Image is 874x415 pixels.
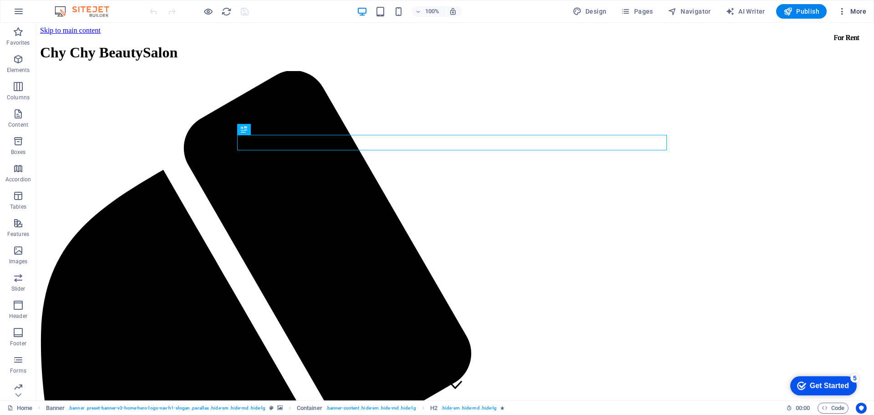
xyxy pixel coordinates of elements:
p: Elements [7,67,30,74]
i: This element is a customizable preset [269,405,274,410]
p: Features [7,231,29,238]
span: 00 00 [796,403,810,414]
p: Content [8,121,28,128]
p: Images [9,258,28,265]
span: Pages [621,7,653,16]
span: Code [822,403,844,414]
i: Reload page [221,6,232,17]
a: Click to cancel selection. Double-click to open Pages [7,403,32,414]
span: : [802,405,803,411]
p: Tables [10,203,26,210]
p: Accordion [5,176,31,183]
h6: 100% [425,6,440,17]
span: . banner-content .hide-sm .hide-md .hide-lg [326,403,416,414]
span: AI Writer [726,7,765,16]
i: Element contains an animation [500,405,504,410]
button: Publish [776,4,827,19]
div: Get Started [27,10,66,18]
p: Forms [10,367,26,374]
p: Boxes [11,149,26,156]
button: AI Writer [722,4,769,19]
button: reload [221,6,232,17]
button: Pages [617,4,656,19]
div: 5 [67,2,76,11]
p: Favorites [6,39,30,46]
p: Columns [7,94,30,101]
div: Get Started 5 items remaining, 0% complete [7,5,74,24]
p: Footer [10,340,26,347]
span: . hide-sm .hide-md .hide-lg [441,403,497,414]
span: Navigator [668,7,711,16]
span: Click to select. Double-click to edit [297,403,322,414]
button: Navigator [664,4,715,19]
nav: breadcrumb [46,403,505,414]
button: Design [569,4,610,19]
span: Click to select. Double-click to edit [46,403,65,414]
a: Skip to main content [4,4,64,11]
h6: Session time [786,403,810,414]
span: Design [573,7,607,16]
div: For Rent [790,7,830,23]
span: More [838,7,866,16]
div: Design (Ctrl+Alt+Y) [569,4,610,19]
button: More [834,4,870,19]
button: Usercentrics [856,403,867,414]
span: . banner .preset-banner-v3-home-hero-logo-nav-h1-slogan .parallax .hide-sm .hide-md .hide-lg [68,403,265,414]
button: Code [818,403,849,414]
button: 100% [412,6,444,17]
i: This element contains a background [277,405,283,410]
p: Header [9,313,27,320]
p: Slider [11,285,25,292]
span: Publish [783,7,819,16]
i: On resize automatically adjust zoom level to fit chosen device. [449,7,457,15]
button: Click here to leave preview mode and continue editing [203,6,213,17]
img: Editor Logo [52,6,121,17]
span: Click to select. Double-click to edit [430,403,437,414]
